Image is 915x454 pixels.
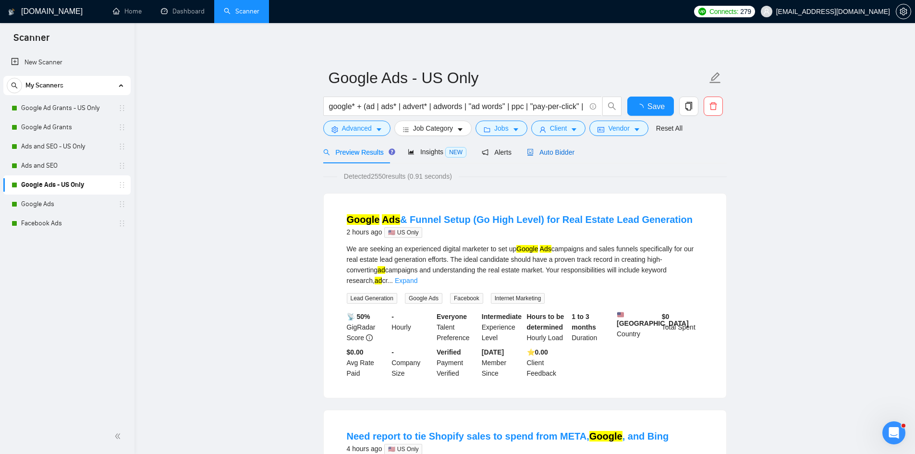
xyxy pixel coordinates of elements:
[540,245,551,253] mark: Ads
[224,7,259,15] a: searchScanner
[608,123,629,134] span: Vendor
[118,220,126,227] span: holder
[347,244,703,286] div: We are seeking an experienced digital marketer to set up campaigns and sales funnels specifically...
[161,7,205,15] a: dashboardDashboard
[337,171,459,182] span: Detected 2550 results (0.91 seconds)
[482,148,512,156] span: Alerts
[603,102,621,110] span: search
[347,214,693,225] a: Google Ads& Funnel Setup (Go High Level) for Real Estate Lead Generation
[550,123,567,134] span: Client
[113,7,142,15] a: homeHome
[882,421,905,444] iframe: Intercom live chat
[21,137,112,156] a: Ads and SEO - US Only
[391,348,394,356] b: -
[8,4,15,20] img: logo
[345,347,390,379] div: Avg Rate Paid
[378,266,385,274] mark: ad
[329,66,707,90] input: Scanner name...
[118,123,126,131] span: holder
[331,126,338,133] span: setting
[390,347,435,379] div: Company Size
[627,97,674,116] button: Save
[570,311,615,343] div: Duration
[3,76,131,233] li: My Scanners
[323,149,330,156] span: search
[114,431,124,441] span: double-left
[617,311,624,318] img: 🇺🇸
[709,6,738,17] span: Connects:
[366,334,373,341] span: info-circle
[390,311,435,343] div: Hourly
[345,311,390,343] div: GigRadar Score
[480,311,525,343] div: Experience Level
[598,126,604,133] span: idcard
[435,311,480,343] div: Talent Preference
[376,126,382,133] span: caret-down
[740,6,751,17] span: 279
[494,123,509,134] span: Jobs
[329,100,586,112] input: Search Freelance Jobs...
[118,181,126,189] span: holder
[391,313,394,320] b: -
[7,82,22,89] span: search
[323,121,390,136] button: settingAdvancedcaret-down
[118,143,126,150] span: holder
[118,104,126,112] span: holder
[704,97,723,116] button: delete
[347,431,669,442] a: Need report to tie Shopify sales to spend from META,Google, and Bing
[405,293,442,304] span: Google Ads
[437,348,461,356] b: Verified
[387,277,393,284] span: ...
[615,311,660,343] div: Country
[118,200,126,208] span: holder
[680,102,698,110] span: copy
[480,347,525,379] div: Member Since
[437,313,467,320] b: Everyone
[323,148,392,156] span: Preview Results
[602,97,622,116] button: search
[375,277,382,284] mark: ad
[660,311,705,343] div: Total Spent
[525,311,570,343] div: Hourly Load
[347,348,364,356] b: $0.00
[3,53,131,72] li: New Scanner
[384,227,422,238] span: 🇺🇸 US Only
[634,126,640,133] span: caret-down
[704,102,722,110] span: delete
[679,97,698,116] button: copy
[482,313,522,320] b: Intermediate
[21,98,112,118] a: Google Ad Grants - US Only
[491,293,545,304] span: Internet Marketing
[531,121,586,136] button: userClientcaret-down
[6,31,57,51] span: Scanner
[413,123,453,134] span: Job Category
[709,72,721,84] span: edit
[342,123,372,134] span: Advanced
[347,293,397,304] span: Lead Generation
[21,175,112,195] a: Google Ads - US Only
[589,431,622,442] mark: Google
[7,78,22,93] button: search
[21,214,112,233] a: Facebook Ads
[382,214,400,225] mark: Ads
[482,348,504,356] b: [DATE]
[476,121,527,136] button: folderJobscaret-down
[571,126,577,133] span: caret-down
[395,277,417,284] a: Expand
[403,126,409,133] span: bars
[763,8,770,15] span: user
[572,313,596,331] b: 1 to 3 months
[590,103,596,110] span: info-circle
[445,147,466,158] span: NEW
[662,313,670,320] b: $ 0
[118,162,126,170] span: holder
[11,53,123,72] a: New Scanner
[347,214,380,225] mark: Google
[617,311,689,327] b: [GEOGRAPHIC_DATA]
[539,126,546,133] span: user
[408,148,415,155] span: area-chart
[347,226,693,238] div: 2 hours ago
[394,121,472,136] button: barsJob Categorycaret-down
[527,148,574,156] span: Auto Bidder
[457,126,464,133] span: caret-down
